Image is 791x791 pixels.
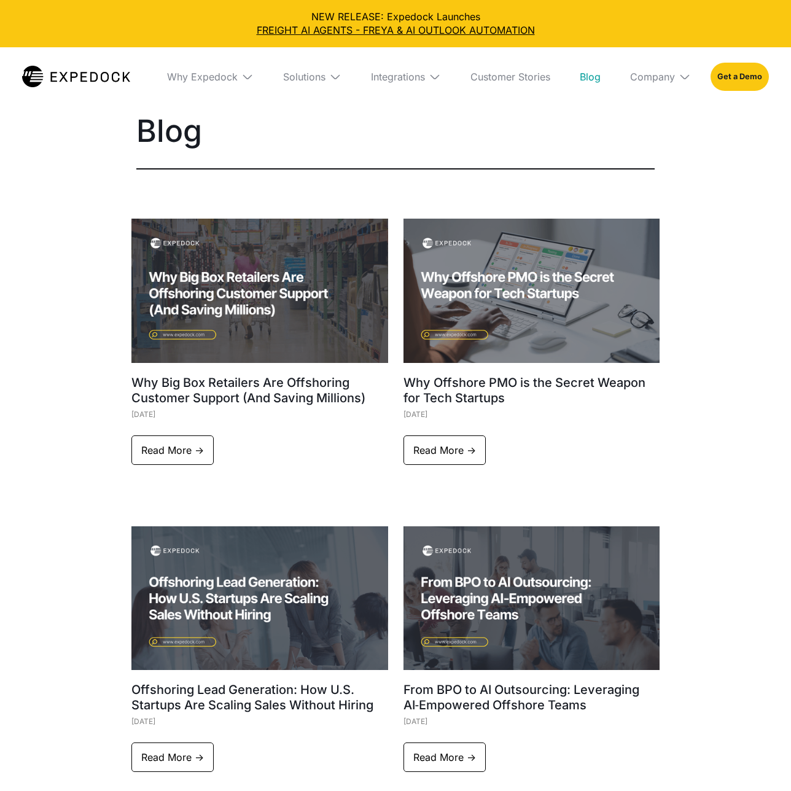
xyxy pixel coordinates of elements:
h1: Why Big Box Retailers Are Offshoring Customer Support (And Saving Millions) [131,375,388,406]
h1: Blog [136,115,655,146]
a: Read More -> [403,742,486,772]
a: Customer Stories [461,47,560,106]
a: Read More -> [131,435,214,465]
a: Read More -> [403,435,486,465]
div: Why Expedock [167,71,238,83]
a: FREIGHT AI AGENTS - FREYA & AI OUTLOOK AUTOMATION [10,23,781,37]
a: Blog [570,47,610,106]
div: [DATE] [403,406,660,423]
div: NEW RELEASE: Expedock Launches [10,10,781,37]
h1: Why Offshore PMO is the Secret Weapon for Tech Startups [403,375,660,406]
a: Get a Demo [711,63,769,91]
div: Integrations [371,71,425,83]
div: Company [630,71,675,83]
h1: From BPO to AI Outsourcing: Leveraging AI‑Empowered Offshore Teams [403,682,660,713]
div: [DATE] [131,713,388,730]
div: [DATE] [131,406,388,423]
h1: Offshoring Lead Generation: How U.S. Startups Are Scaling Sales Without Hiring [131,682,388,713]
a: Read More -> [131,742,214,772]
div: Solutions [283,71,325,83]
div: [DATE] [403,713,660,730]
